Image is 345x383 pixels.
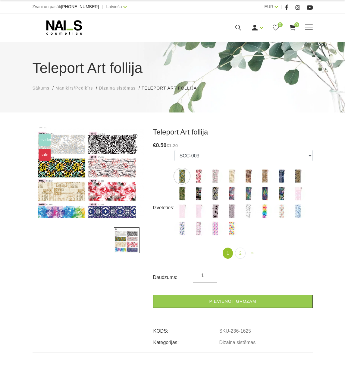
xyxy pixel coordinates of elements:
img: ... [191,186,206,201]
span: 0.50 [156,142,167,148]
a: SKU-236-1625 [219,328,251,334]
span: € [153,142,156,148]
img: ... [191,221,206,236]
a: 0 [272,24,280,31]
a: Pievienot grozam [153,295,313,308]
h1: Teleport Art follija [33,57,313,79]
img: ... [224,204,239,219]
img: ... [257,169,272,184]
a: Latviešu [106,3,122,10]
img: ... [174,221,190,236]
img: ... [241,204,256,219]
img: ... [290,169,306,184]
td: KODS: [153,323,219,335]
a: [PHONE_NUMBER] [61,5,99,9]
a: EUR [264,3,273,10]
div: Zvani un pasūti [33,3,99,11]
li: Teleport Art follija [142,85,203,91]
img: ... [174,204,190,219]
span: | [102,3,103,11]
img: ... [174,169,190,184]
a: Dizaina sistēmas [219,340,256,345]
a: Next [248,248,257,258]
span: [PHONE_NUMBER] [61,4,99,9]
img: ... [290,186,306,201]
h3: Teleport Art follija [153,128,313,137]
span: sale [39,149,51,161]
div: Daudzums: [153,273,193,282]
a: 1 [223,248,233,259]
span: | [281,3,282,11]
span: 0 [278,22,283,27]
s: €1.20 [167,143,178,148]
img: ... [257,204,272,219]
a: 0 [289,24,296,31]
td: Kategorijas: [153,335,219,346]
img: ... [208,204,223,219]
span: » [251,250,254,255]
img: ... [208,169,223,184]
img: ... [191,204,206,219]
img: ... [224,186,239,201]
img: ... [224,169,239,184]
img: ... [241,186,256,201]
a: 2 [235,248,245,259]
img: ... [274,186,289,201]
a: Sākums [33,85,50,91]
nav: product-offer-list [174,248,313,259]
span: Dizaina sistēmas [99,86,136,90]
div: Izvēlēties: [153,203,174,213]
span: +Video [39,134,51,146]
img: ... [257,186,272,201]
img: ... [33,128,144,218]
img: ... [274,204,289,219]
img: ... [241,169,256,184]
img: ... [174,186,190,201]
span: Sākums [33,86,50,90]
span: 0 [294,22,299,27]
a: Manikīrs/Pedikīrs [55,85,93,91]
label: Nav atlikumā [191,169,206,184]
img: ... [208,221,223,236]
img: ... [191,169,206,184]
img: ... [274,169,289,184]
img: ... [224,221,239,236]
img: ... [114,227,140,253]
a: Dizaina sistēmas [99,85,136,91]
img: ... [208,186,223,201]
img: ... [290,204,306,219]
span: Manikīrs/Pedikīrs [55,86,93,90]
